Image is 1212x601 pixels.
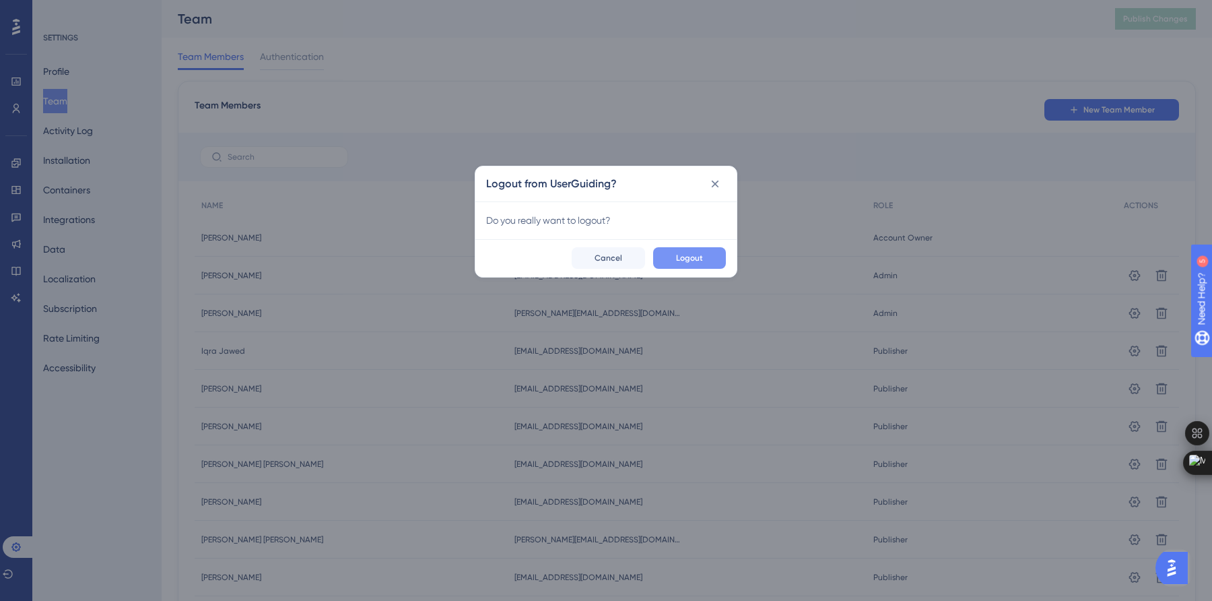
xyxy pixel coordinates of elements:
[486,212,726,228] div: Do you really want to logout?
[1155,548,1196,588] iframe: UserGuiding AI Assistant Launcher
[94,7,98,18] div: 5
[486,176,617,192] h2: Logout from UserGuiding?
[32,3,84,20] span: Need Help?
[676,253,703,263] span: Logout
[595,253,622,263] span: Cancel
